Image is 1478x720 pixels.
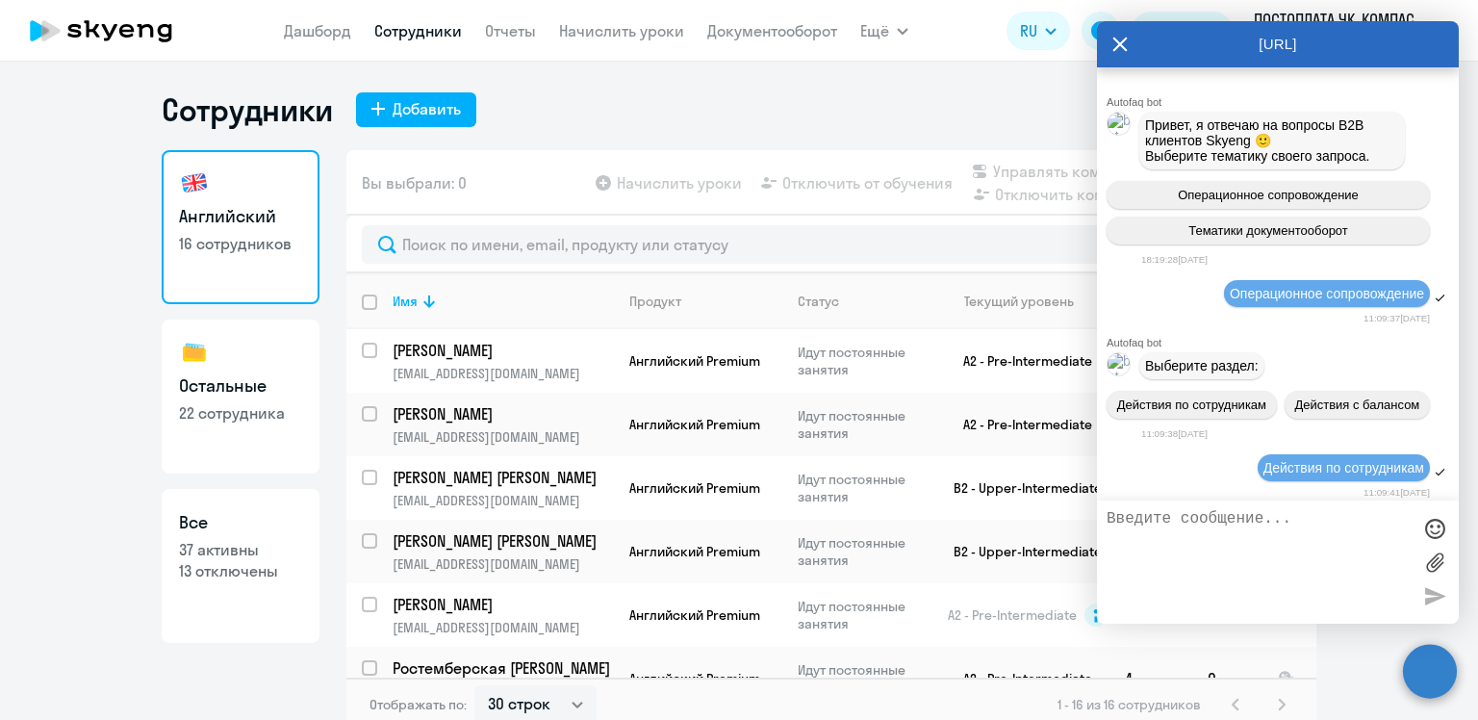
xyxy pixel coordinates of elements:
div: Имя [393,293,418,310]
button: Балансbalance [1132,12,1233,50]
td: A2 - Pre-Intermediate [930,647,1109,710]
a: Дашборд [284,21,351,40]
h3: Английский [179,204,302,229]
div: Продукт [629,293,681,310]
td: B2 - Upper-Intermediate [930,520,1109,583]
p: [PERSON_NAME] [393,594,610,615]
span: Тематики документооборот [1188,223,1348,238]
span: Операционное сопровождение [1230,286,1424,301]
p: Идут постоянные занятия [798,534,930,569]
a: Остальные22 сотрудника [162,320,319,474]
img: bot avatar [1108,353,1132,415]
a: [PERSON_NAME] [393,594,613,615]
td: A2 - Pre-Intermediate [930,393,1109,456]
span: Привет, я отвечаю на вопросы B2B клиентов Skyeng 🙂 Выберите тематику своего запроса. [1145,117,1370,164]
button: Тематики документооборот [1107,217,1430,244]
img: english [179,167,210,198]
p: [PERSON_NAME] [393,340,610,361]
p: 22 сотрудника [179,402,302,424]
p: Идут постоянные занятия [798,407,930,442]
p: 16 сотрудников [179,233,302,254]
img: bot avatar [1108,113,1132,174]
div: Статус [798,293,930,310]
p: [EMAIL_ADDRESS][DOMAIN_NAME] [393,365,613,382]
div: Добавить [393,97,461,120]
span: RU [1020,19,1037,42]
span: Выберите раздел: [1145,358,1259,373]
input: Поиск по имени, email, продукту или статусу [362,225,1301,264]
span: Английский Premium [629,416,760,433]
div: Продукт [629,293,781,310]
span: Английский Premium [629,670,760,687]
td: 0 [1192,647,1262,710]
div: Имя [393,293,613,310]
a: Начислить уроки [559,21,684,40]
button: Действия по сотрудникам [1107,391,1277,419]
button: Добавить [356,92,476,127]
a: Отчеты [485,21,536,40]
img: others [179,337,210,368]
p: [EMAIL_ADDRESS][DOMAIN_NAME] [393,492,613,509]
a: Английский16 сотрудников [162,150,319,304]
span: Английский Premium [629,352,760,370]
span: Действия по сотрудникам [1117,398,1266,412]
p: 13 отключены [179,560,302,581]
h1: Сотрудники [162,90,333,129]
time: 11:09:37[DATE] [1363,313,1430,323]
span: A2 - Pre-Intermediate [948,606,1077,624]
div: Текущий уровень [946,293,1108,310]
time: 11:09:38[DATE] [1141,428,1208,439]
td: 4 [1109,647,1192,710]
div: Autofaq bot [1107,96,1459,108]
td: A2 - Pre-Intermediate [930,329,1109,393]
a: Документооборот [707,21,837,40]
a: Ростемберская [PERSON_NAME] [393,657,613,679]
button: Ещё [860,12,908,50]
span: Ещё [860,19,889,42]
p: Ростемберская [PERSON_NAME] [393,657,610,679]
span: Действия по сотрудникам [1263,460,1424,476]
time: 11:09:41[DATE] [1363,487,1430,498]
p: Идут постоянные занятия [798,344,930,378]
a: Все37 активны13 отключены [162,489,319,643]
button: ПОСТОПЛАТА ЧК, КОМПАС ПЛЮС, ООО [1244,8,1462,54]
p: Идут постоянные занятия [798,471,930,505]
a: [PERSON_NAME] [393,340,613,361]
h3: Все [179,510,302,535]
span: Операционное сопровождение [1178,188,1359,202]
a: Сотрудники [374,21,462,40]
div: Баланс [1143,19,1194,42]
button: Действия с балансом [1285,391,1430,419]
p: 37 активны [179,539,302,560]
button: RU [1007,12,1070,50]
span: Английский Premium [629,479,760,497]
div: Статус [798,293,839,310]
span: Вы выбрали: 0 [362,171,467,194]
span: 1 - 16 из 16 сотрудников [1058,696,1201,713]
p: [EMAIL_ADDRESS][DOMAIN_NAME] [393,619,613,636]
p: Идут постоянные занятия [798,598,930,632]
span: Английский Premium [629,543,760,560]
p: ПОСТОПЛАТА ЧК, КОМПАС ПЛЮС, ООО [1254,8,1433,54]
a: [PERSON_NAME] [PERSON_NAME] [393,530,613,552]
label: Лимит 10 файлов [1420,548,1449,577]
p: [EMAIL_ADDRESS][DOMAIN_NAME] [393,555,613,573]
p: [PERSON_NAME] [PERSON_NAME] [393,467,610,488]
p: Идут постоянные занятия [798,661,930,696]
td: B2 - Upper-Intermediate [930,456,1109,520]
button: Операционное сопровождение [1107,181,1430,209]
p: [PERSON_NAME] [393,403,610,424]
div: Текущий уровень [964,293,1074,310]
span: Отображать по: [369,696,467,713]
a: [PERSON_NAME] [PERSON_NAME] [393,467,613,488]
span: Английский Premium [629,606,760,624]
h3: Остальные [179,373,302,399]
p: [PERSON_NAME] [PERSON_NAME] [393,530,610,552]
div: Autofaq bot [1107,337,1459,348]
span: Действия с балансом [1294,398,1419,412]
p: [EMAIL_ADDRESS][DOMAIN_NAME] [393,428,613,446]
a: [PERSON_NAME] [393,403,613,424]
time: 18:19:28[DATE] [1141,254,1208,265]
